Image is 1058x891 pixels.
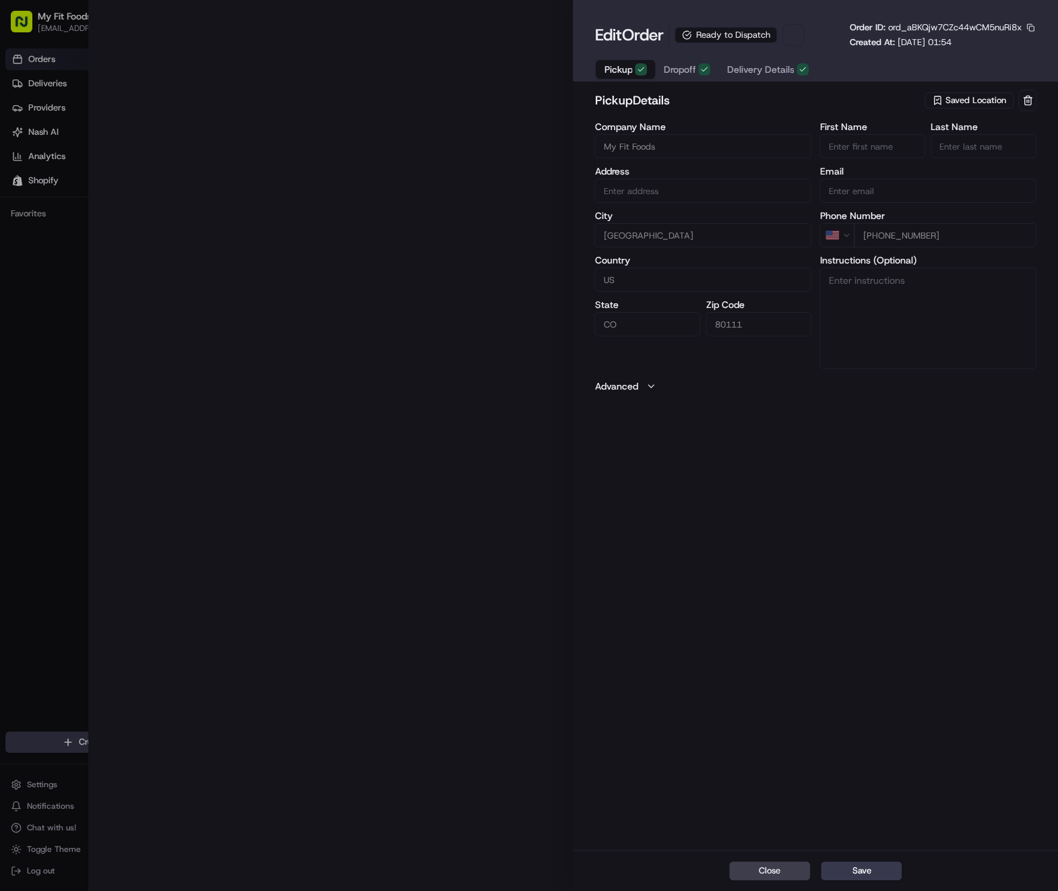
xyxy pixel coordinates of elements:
[706,312,811,336] input: Enter zip code
[819,122,925,131] label: First Name
[594,211,811,220] label: City
[850,22,1022,34] p: Order ID:
[821,861,902,880] button: Save
[898,36,952,48] span: [DATE] 01:54
[931,134,1036,158] input: Enter last name
[819,134,925,158] input: Enter first name
[706,300,811,309] label: Zip Code
[594,268,811,292] input: Enter country
[594,223,811,247] input: Enter city
[621,24,663,46] span: Order
[594,179,811,203] input: 8000 E Belleview Ave, d60, Greenwood Village, CO 80111, US
[945,94,1006,106] span: Saved Location
[604,63,632,76] span: Pickup
[675,27,777,43] div: Ready to Dispatch
[729,861,810,880] button: Close
[931,122,1036,131] label: Last Name
[925,91,1016,110] button: Saved Location
[726,63,794,76] span: Delivery Details
[819,211,1036,220] label: Phone Number
[594,122,811,131] label: Company Name
[594,312,700,336] input: Enter state
[594,379,1036,393] button: Advanced
[594,24,663,46] h1: Edit
[594,379,637,393] label: Advanced
[594,166,811,176] label: Address
[663,63,695,76] span: Dropoff
[888,22,1022,33] span: ord_aBKQjw7CZc44wCM5nuRi8x
[594,91,922,110] h2: pickup Details
[850,36,952,49] p: Created At:
[819,255,1036,265] label: Instructions (Optional)
[594,300,700,309] label: State
[819,179,1036,203] input: Enter email
[594,255,811,265] label: Country
[594,134,811,158] input: Enter company name
[819,166,1036,176] label: Email
[854,223,1036,247] input: Enter phone number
